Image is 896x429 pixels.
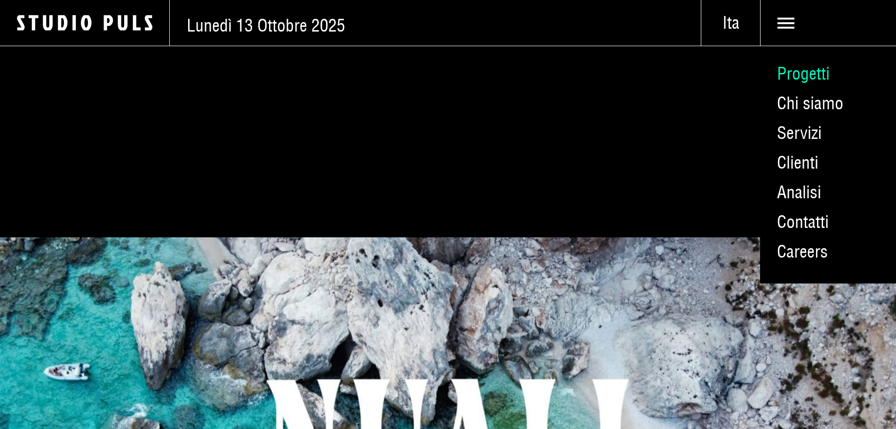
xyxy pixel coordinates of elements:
[760,89,896,118] a: Chi siamo
[760,207,896,237] a: Contatti
[760,178,896,207] a: Analisi
[187,15,345,36] span: Lunedì 13 Ottobre 2025
[760,237,896,267] a: Careers
[760,118,896,148] a: Servizi
[760,59,896,89] a: Progetti
[760,148,896,178] a: Clienti
[701,12,760,33] span: Ita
